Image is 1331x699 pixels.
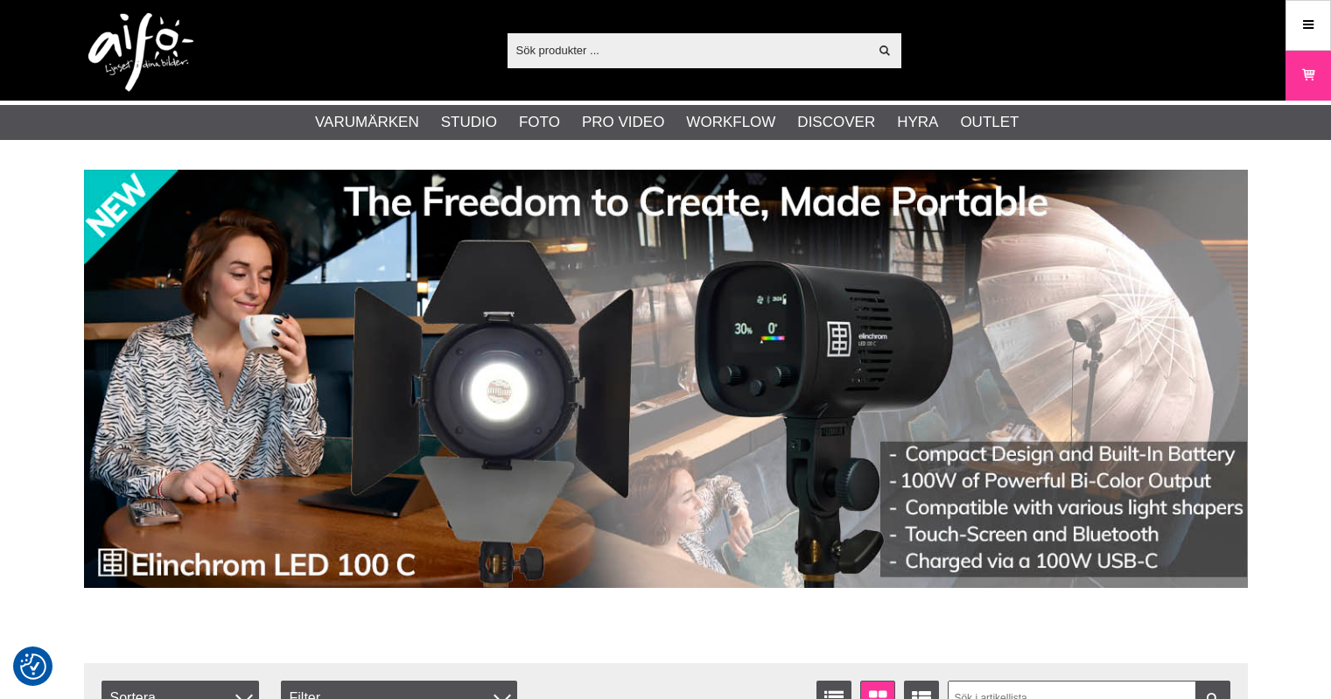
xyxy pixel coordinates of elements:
[519,111,560,134] a: Foto
[508,37,869,63] input: Sök produkter ...
[582,111,664,134] a: Pro Video
[88,13,193,92] img: logo.png
[20,651,46,682] button: Samtyckesinställningar
[686,111,775,134] a: Workflow
[20,654,46,680] img: Revisit consent button
[441,111,497,134] a: Studio
[315,111,419,134] a: Varumärken
[960,111,1019,134] a: Outlet
[797,111,875,134] a: Discover
[84,170,1248,588] img: Annons:002 banner-elin-led100c11390x.jpg
[897,111,938,134] a: Hyra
